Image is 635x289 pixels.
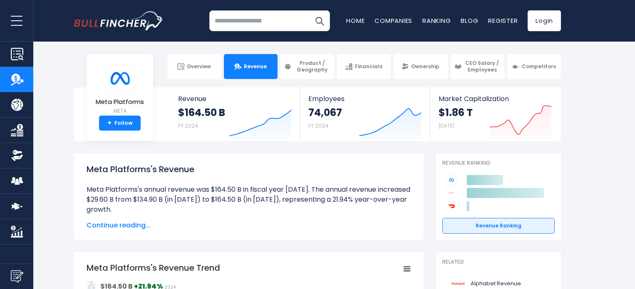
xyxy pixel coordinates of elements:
a: Overview [167,54,221,79]
strong: + [107,119,112,127]
strong: $1.86 T [439,106,473,119]
a: Competitors [507,54,561,79]
a: Meta Platforms META [95,64,144,116]
a: Companies [375,16,412,25]
small: FY 2024 [308,122,328,129]
small: META [96,107,144,115]
strong: $164.50 B [178,106,225,119]
a: Login [528,10,561,31]
span: CEO Salary / Employees [464,60,501,73]
a: Register [488,16,518,25]
a: Revenue Ranking [442,218,555,234]
a: +Follow [99,116,141,131]
span: Competitors [522,63,556,70]
h1: Meta Platforms's Revenue [87,163,411,175]
small: [DATE] [439,122,454,129]
tspan: Meta Platforms's Revenue Trend [87,262,220,274]
span: Employees [308,95,421,103]
a: Revenue $164.50 B FY 2024 [170,87,300,141]
img: Alphabet competitors logo [446,188,456,198]
a: Blog [461,16,478,25]
img: Ownership [11,149,23,162]
button: Search [309,10,330,31]
a: Home [346,16,365,25]
span: Financials [355,63,382,70]
span: Overview [187,63,211,70]
span: Ownership [411,63,439,70]
strong: 74,067 [308,106,342,119]
a: Go to homepage [74,11,164,30]
img: DoorDash competitors logo [446,201,456,211]
img: bullfincher logo [74,11,164,30]
li: Meta Platforms's annual revenue was $164.50 B in fiscal year [DATE]. The annual revenue increased... [87,185,411,215]
a: CEO Salary / Employees [451,54,504,79]
span: Revenue [178,95,292,103]
p: Revenue Ranking [442,160,555,167]
a: Financials [337,54,391,79]
a: Product / Geography [280,54,334,79]
span: Product / Geography [294,60,330,73]
p: Related [442,259,555,266]
a: Market Capitalization $1.86 T [DATE] [430,87,560,141]
a: Revenue [224,54,278,79]
span: Revenue [244,63,267,70]
a: Ownership [394,54,447,79]
span: Meta Platforms [96,99,144,106]
span: Market Capitalization [439,95,552,103]
a: Ranking [422,16,451,25]
span: Continue reading... [87,220,411,230]
a: Employees 74,067 FY 2024 [300,87,429,141]
small: FY 2024 [178,122,198,129]
img: Meta Platforms competitors logo [446,175,456,185]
